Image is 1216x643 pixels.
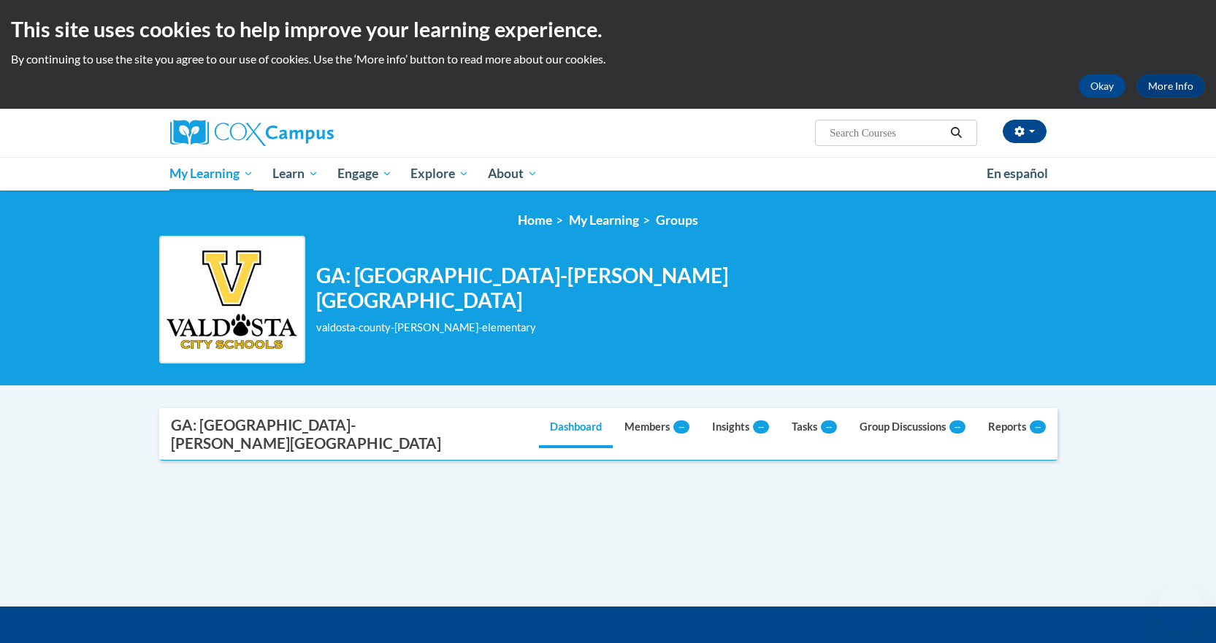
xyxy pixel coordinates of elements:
span: -- [753,420,769,434]
span: Explore [410,165,469,182]
p: By continuing to use the site you agree to our use of cookies. Use the ‘More info’ button to read... [11,51,1205,67]
a: Home [518,212,552,228]
iframe: Button to launch messaging window [1158,585,1204,631]
button: Search [945,124,967,142]
a: Members-- [613,409,700,448]
a: About [478,157,547,190]
a: My Learning [569,212,639,228]
a: Reports-- [977,409,1057,448]
span: My Learning [169,165,253,182]
a: Group Discussions-- [849,409,976,448]
a: Explore [401,157,478,190]
a: Groups [656,212,698,228]
a: My Learning [161,157,264,190]
a: En español [977,158,1058,189]
span: En español [987,166,1048,181]
div: GA: [GEOGRAPHIC_DATA]-[PERSON_NAME][GEOGRAPHIC_DATA] [171,416,463,452]
input: Search Courses [828,124,945,142]
a: Insights-- [701,409,780,448]
a: Learn [263,157,328,190]
span: -- [1030,420,1046,434]
span: -- [821,420,837,434]
h2: This site uses cookies to help improve your learning experience. [11,15,1205,44]
a: More Info [1136,74,1205,98]
h2: GA: [GEOGRAPHIC_DATA]-[PERSON_NAME][GEOGRAPHIC_DATA] [316,263,754,312]
span: About [488,165,538,182]
a: Dashboard [539,409,613,448]
div: Main menu [148,157,1068,190]
span: Learn [272,165,318,182]
button: Okay [1079,74,1125,98]
span: -- [949,420,965,434]
a: Engage [328,157,402,190]
button: Account Settings [1003,120,1047,143]
a: Tasks-- [781,409,848,448]
span: -- [673,420,689,434]
span: Engage [337,165,392,182]
div: valdosta-county-[PERSON_NAME]-elementary [316,320,754,336]
img: Cox Campus [170,120,334,146]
